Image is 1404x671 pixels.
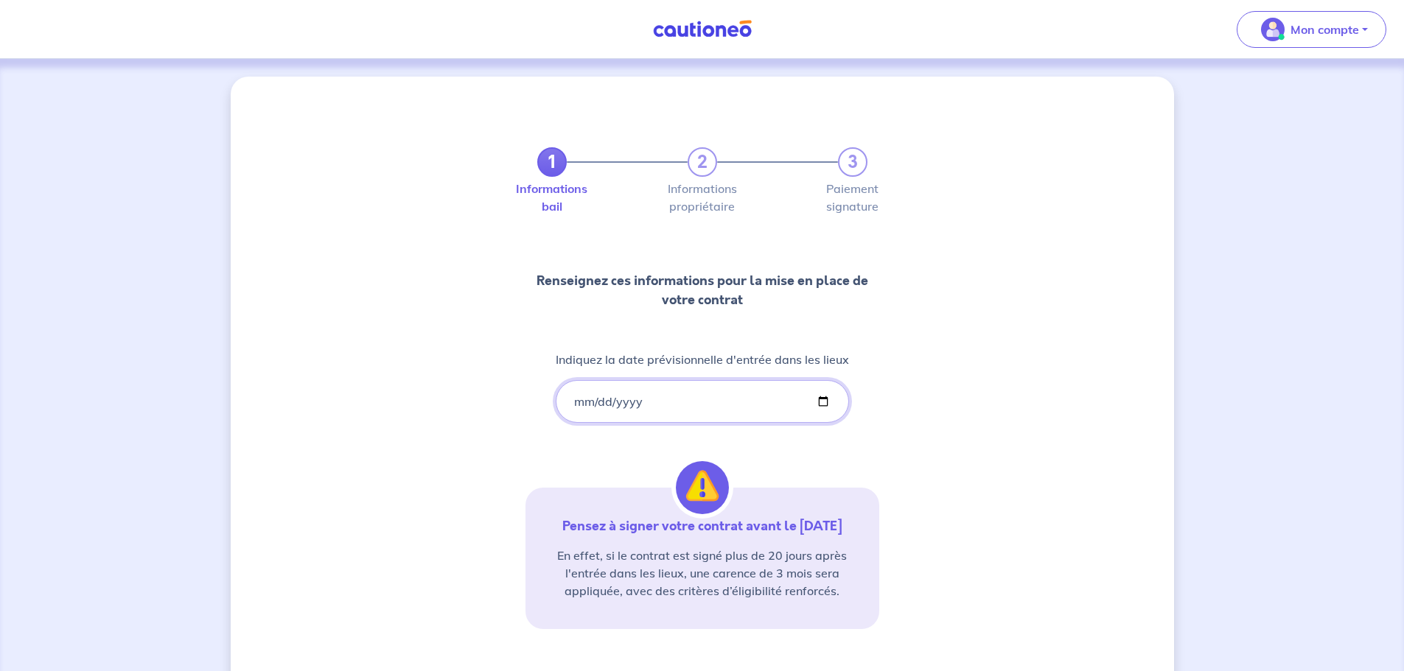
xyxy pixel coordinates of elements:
a: 1 [537,147,567,177]
label: Informations bail [537,183,567,212]
img: Cautioneo [647,20,758,38]
button: illu_account_valid_menu.svgMon compte [1237,11,1386,48]
label: Paiement signature [838,183,867,212]
p: En effet, si le contrat est signé plus de 20 jours après l'entrée dans les lieux, une carence de ... [543,547,862,600]
p: Renseignez ces informations pour la mise en place de votre contrat [525,271,879,309]
input: lease-signed-date-placeholder [556,380,849,423]
img: illu_account_valid_menu.svg [1261,18,1285,41]
p: Mon compte [1291,21,1359,38]
img: illu_alert.svg [676,461,729,514]
p: Pensez à signer votre contrat avant le [DATE] [543,517,862,535]
p: Indiquez la date prévisionnelle d'entrée dans les lieux [556,351,849,368]
label: Informations propriétaire [688,183,717,212]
